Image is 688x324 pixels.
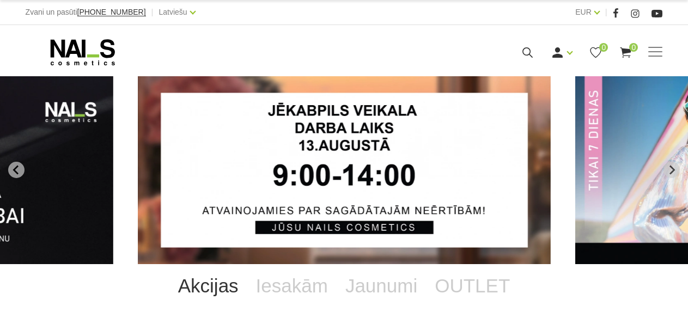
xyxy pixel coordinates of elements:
span: | [605,5,607,19]
span: 0 [629,43,638,52]
a: Latviešu [159,5,187,19]
button: Next slide [663,162,680,178]
a: Jaunumi [337,264,426,308]
a: Iesakām [247,264,337,308]
li: 1 of 12 [138,76,551,264]
button: Go to last slide [8,162,25,178]
a: Akcijas [169,264,247,308]
span: | [151,5,154,19]
div: Zvani un pasūti [26,5,146,19]
a: EUR [575,5,592,19]
a: 0 [619,46,632,59]
span: 0 [599,43,608,52]
a: 0 [589,46,602,59]
a: [PHONE_NUMBER] [77,8,146,16]
a: OUTLET [426,264,519,308]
